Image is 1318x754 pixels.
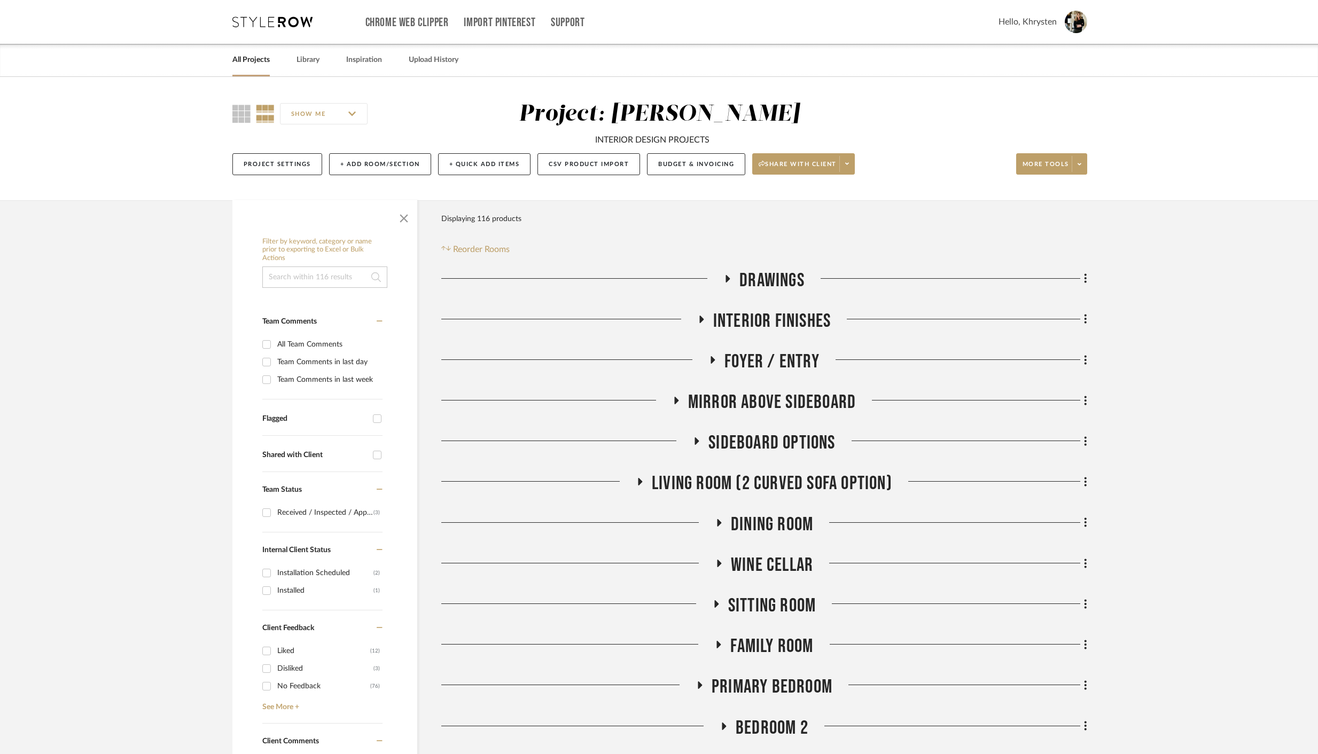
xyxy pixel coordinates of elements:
[652,472,892,495] span: Living Room (2 Curved Sofa Option)
[453,243,510,256] span: Reorder Rooms
[1065,11,1087,33] img: avatar
[277,660,373,677] div: Disliked
[724,350,820,373] span: Foyer / Entry
[728,594,816,617] span: Sitting Room
[262,486,302,493] span: Team Status
[688,391,856,414] span: MIRROR ABOVE SIDEBOARD
[262,624,314,632] span: Client Feedback
[262,318,317,325] span: Team Comments
[999,15,1057,28] span: Hello, Khrysten
[373,582,380,599] div: (1)
[277,504,373,521] div: Received / Inspected / Approved
[759,160,837,176] span: Share with client
[595,133,709,146] div: INTERIOR DESIGN PROJECTS
[1023,160,1069,176] span: More tools
[262,451,368,460] div: Shared with Client
[277,336,380,353] div: All Team Comments
[393,206,415,227] button: Close
[277,564,373,582] div: Installation Scheduled
[373,504,380,521] div: (3)
[752,153,855,175] button: Share with client
[262,414,368,423] div: Flagged
[519,103,800,125] div: Project: [PERSON_NAME]
[297,53,319,67] a: Library
[346,53,382,67] a: Inspiration
[277,642,370,659] div: Liked
[464,18,535,27] a: Import Pinterest
[373,564,380,582] div: (2)
[730,635,813,658] span: Family Room
[438,153,531,175] button: + Quick Add Items
[232,53,270,67] a: All Projects
[739,269,805,292] span: DRAWINGS
[708,431,835,454] span: SIDEBOARD OPTIONS
[441,208,521,230] div: Displaying 116 products
[262,546,331,554] span: Internal Client Status
[441,243,510,256] button: Reorder Rooms
[370,642,380,659] div: (12)
[551,18,584,27] a: Support
[365,18,449,27] a: Chrome Web Clipper
[260,695,383,712] a: See More +
[736,717,808,740] span: BEDROOM 2
[731,554,813,577] span: Wine Cellar
[647,153,745,175] button: Budget & Invoicing
[277,582,373,599] div: Installed
[329,153,431,175] button: + Add Room/Section
[370,678,380,695] div: (76)
[262,737,319,745] span: Client Comments
[277,678,370,695] div: No Feedback
[712,676,832,698] span: Primary Bedroom
[232,153,322,175] button: Project Settings
[537,153,640,175] button: CSV Product Import
[713,310,831,333] span: INTERIOR FINISHES
[262,238,387,263] h6: Filter by keyword, category or name prior to exporting to Excel or Bulk Actions
[262,266,387,288] input: Search within 116 results
[731,513,813,536] span: Dining Room
[277,371,380,388] div: Team Comments in last week
[373,660,380,677] div: (3)
[277,354,380,371] div: Team Comments in last day
[409,53,458,67] a: Upload History
[1016,153,1087,175] button: More tools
